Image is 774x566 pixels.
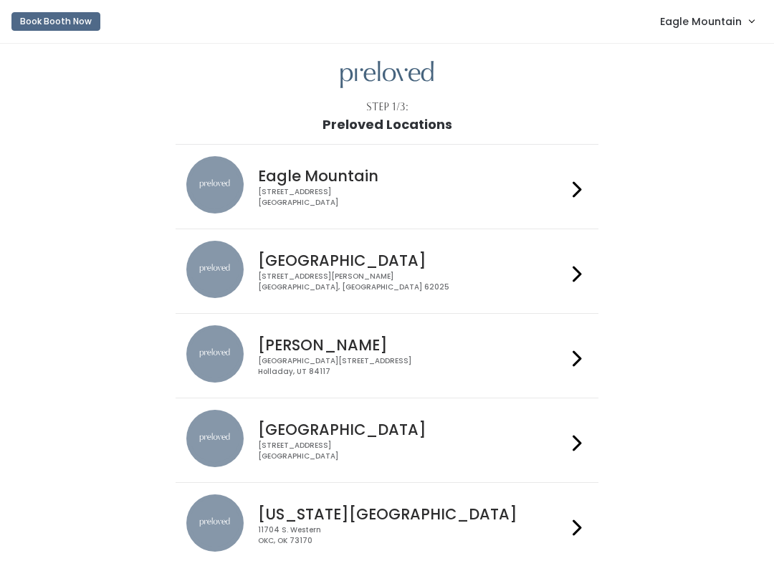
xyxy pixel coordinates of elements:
[258,421,566,438] h4: [GEOGRAPHIC_DATA]
[258,168,566,184] h4: Eagle Mountain
[186,156,244,214] img: preloved location
[186,241,587,302] a: preloved location [GEOGRAPHIC_DATA] [STREET_ADDRESS][PERSON_NAME][GEOGRAPHIC_DATA], [GEOGRAPHIC_D...
[258,525,566,546] div: 11704 S. Western OKC, OK 73170
[186,156,587,217] a: preloved location Eagle Mountain [STREET_ADDRESS][GEOGRAPHIC_DATA]
[186,494,244,552] img: preloved location
[340,61,434,89] img: preloved logo
[186,410,244,467] img: preloved location
[258,356,566,377] div: [GEOGRAPHIC_DATA][STREET_ADDRESS] Holladay, UT 84117
[660,14,742,29] span: Eagle Mountain
[258,506,566,522] h4: [US_STATE][GEOGRAPHIC_DATA]
[11,6,100,37] a: Book Booth Now
[186,325,587,386] a: preloved location [PERSON_NAME] [GEOGRAPHIC_DATA][STREET_ADDRESS]Holladay, UT 84117
[322,117,452,132] h1: Preloved Locations
[646,6,768,37] a: Eagle Mountain
[258,337,566,353] h4: [PERSON_NAME]
[186,494,587,555] a: preloved location [US_STATE][GEOGRAPHIC_DATA] 11704 S. WesternOKC, OK 73170
[258,441,566,461] div: [STREET_ADDRESS] [GEOGRAPHIC_DATA]
[258,187,566,208] div: [STREET_ADDRESS] [GEOGRAPHIC_DATA]
[258,272,566,292] div: [STREET_ADDRESS][PERSON_NAME] [GEOGRAPHIC_DATA], [GEOGRAPHIC_DATA] 62025
[186,325,244,383] img: preloved location
[258,252,566,269] h4: [GEOGRAPHIC_DATA]
[11,12,100,31] button: Book Booth Now
[186,410,587,471] a: preloved location [GEOGRAPHIC_DATA] [STREET_ADDRESS][GEOGRAPHIC_DATA]
[186,241,244,298] img: preloved location
[366,100,408,115] div: Step 1/3:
